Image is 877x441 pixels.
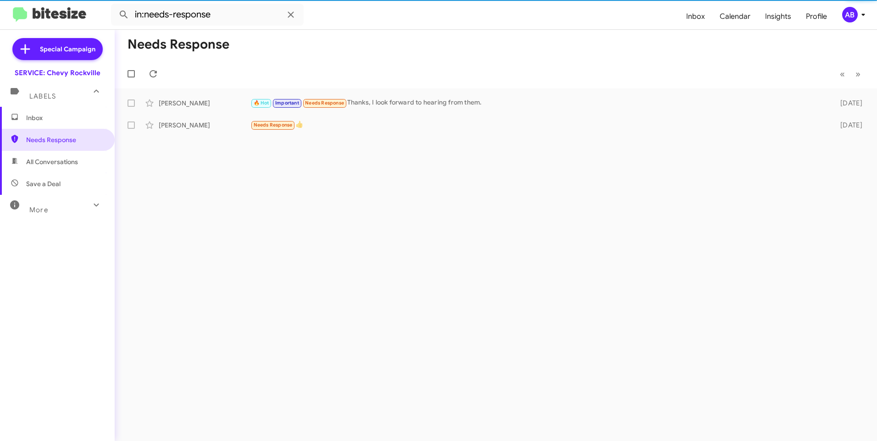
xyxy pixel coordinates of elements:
[712,3,758,30] a: Calendar
[840,68,845,80] span: «
[305,100,344,106] span: Needs Response
[29,206,48,214] span: More
[855,68,860,80] span: »
[275,100,299,106] span: Important
[12,38,103,60] a: Special Campaign
[250,120,826,130] div: 👍
[128,37,229,52] h1: Needs Response
[842,7,858,22] div: AB
[15,68,100,77] div: SERVICE: Chevy Rockville
[826,121,870,130] div: [DATE]
[40,44,95,54] span: Special Campaign
[26,135,104,144] span: Needs Response
[159,99,250,108] div: [PERSON_NAME]
[758,3,799,30] a: Insights
[835,65,866,83] nav: Page navigation example
[111,4,304,26] input: Search
[850,65,866,83] button: Next
[679,3,712,30] a: Inbox
[29,92,56,100] span: Labels
[826,99,870,108] div: [DATE]
[26,113,104,122] span: Inbox
[834,65,850,83] button: Previous
[26,179,61,188] span: Save a Deal
[250,98,826,108] div: Thanks, I look forward to hearing from them.
[254,122,293,128] span: Needs Response
[254,100,269,106] span: 🔥 Hot
[159,121,250,130] div: [PERSON_NAME]
[834,7,867,22] button: AB
[26,157,78,166] span: All Conversations
[799,3,834,30] a: Profile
